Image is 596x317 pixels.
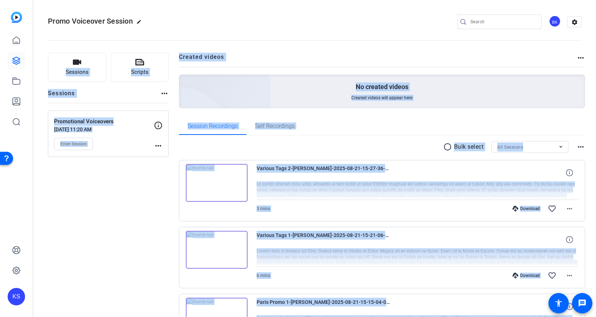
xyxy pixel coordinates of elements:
[98,3,271,160] img: Creted videos background
[548,271,556,280] mat-icon: favorite_border
[160,89,169,98] mat-icon: more_horiz
[565,271,574,280] mat-icon: more_horiz
[509,273,543,278] div: Download
[136,19,145,28] mat-icon: edit
[48,53,106,82] button: Sessions
[131,68,148,76] span: Scripts
[257,298,391,315] span: Paris Promo 1-[PERSON_NAME]-2025-08-21-15-15-04-050-0
[154,141,163,150] mat-icon: more_horiz
[179,53,577,67] h2: Created videos
[576,53,585,62] mat-icon: more_horiz
[548,204,556,213] mat-icon: favorite_border
[257,231,391,248] span: Various Tags 1-[PERSON_NAME]-2025-08-21-15-21-06-028-0
[497,145,523,150] span: All Sessions
[186,164,248,202] img: thumb-nail
[48,89,75,103] h2: Sessions
[443,143,454,151] mat-icon: radio_button_unchecked
[567,17,582,28] mat-icon: settings
[351,95,412,101] span: Created videos will appear here
[255,123,295,129] span: Self Recordings
[257,206,270,211] span: 3 mins
[578,299,587,308] mat-icon: message
[356,83,408,91] p: No created videos
[8,288,25,305] div: KS
[48,17,133,25] span: Promo Voiceover Session
[549,15,562,28] ngx-avatar: Brittany Kerfoot
[565,204,574,213] mat-icon: more_horiz
[186,231,248,269] img: thumb-nail
[549,15,561,27] div: BK
[60,141,87,147] span: Enter Session
[257,273,270,278] span: 6 mins
[66,68,89,76] span: Sessions
[454,143,484,151] p: Bulk select
[54,127,154,132] p: [DATE] 11:20 AM
[509,206,543,212] div: Download
[470,17,536,26] input: Search
[257,164,391,181] span: Various Tags 2-[PERSON_NAME]-2025-08-21-15-27-36-736-0
[54,138,93,150] button: Enter Session
[111,53,169,82] button: Scripts
[54,117,154,126] p: Promotional Voiceovers
[576,143,585,151] mat-icon: more_horiz
[11,12,22,23] img: blue-gradient.svg
[188,123,238,129] span: Session Recordings
[554,299,563,308] mat-icon: accessibility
